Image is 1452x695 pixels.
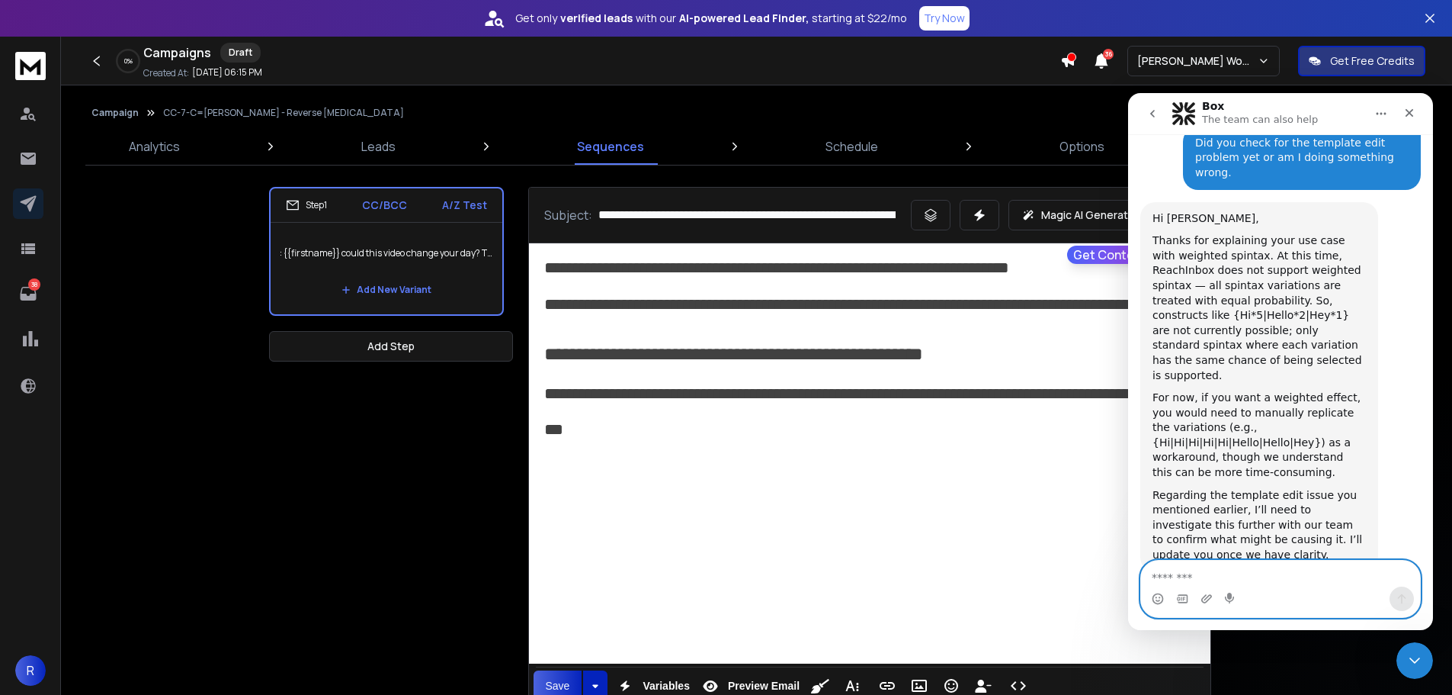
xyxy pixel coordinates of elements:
[28,278,40,291] p: 38
[15,52,46,80] img: logo
[639,680,693,693] span: Variables
[220,43,261,63] div: Draft
[544,206,592,224] p: Subject:
[286,198,327,212] div: Step 1
[924,11,965,26] p: Try Now
[143,67,189,79] p: Created At:
[1059,137,1104,156] p: Options
[269,187,504,316] li: Step1CC/BCCA/Z Test: {{firstname}} could this video change your day? There’s only one way to know...
[442,198,487,213] p: A/Z Test
[15,655,46,686] button: R
[725,680,803,693] span: Preview Email
[1298,46,1425,76] button: Get Free Credits
[515,11,907,26] p: Get only with our starting at $22/mo
[919,6,970,31] button: Try Now
[143,43,211,62] h1: Campaigns
[1050,128,1114,165] a: Options
[329,275,444,305] button: Add New Variant
[825,137,878,156] p: Schedule
[1396,642,1433,679] iframe: Intercom live chat
[124,56,133,66] p: 0 %
[120,128,189,165] a: Analytics
[816,128,887,165] a: Schedule
[362,198,407,213] p: CC/BCC
[1330,53,1415,69] p: Get Free Credits
[352,128,405,165] a: Leads
[1008,200,1180,230] button: Magic AI Generator
[1128,93,1433,630] iframe: Intercom live chat
[129,137,180,156] p: Analytics
[163,107,404,119] p: CC-7-C=[PERSON_NAME] - Reverse [MEDICAL_DATA]
[1067,246,1204,264] button: Get Content Score
[361,137,396,156] p: Leads
[1103,49,1114,60] span: 36
[280,232,493,275] p: : {{firstname}} could this video change your day? There’s only one way to know
[13,278,43,309] a: 38
[679,11,809,26] strong: AI-powered Lead Finder,
[1137,53,1258,69] p: [PERSON_NAME] Workspace
[577,137,644,156] p: Sequences
[568,128,653,165] a: Sequences
[1041,208,1139,223] p: Magic AI Generator
[269,331,513,362] button: Add Step
[192,66,262,79] p: [DATE] 06:15 PM
[560,11,633,26] strong: verified leads
[91,107,139,119] button: Campaign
